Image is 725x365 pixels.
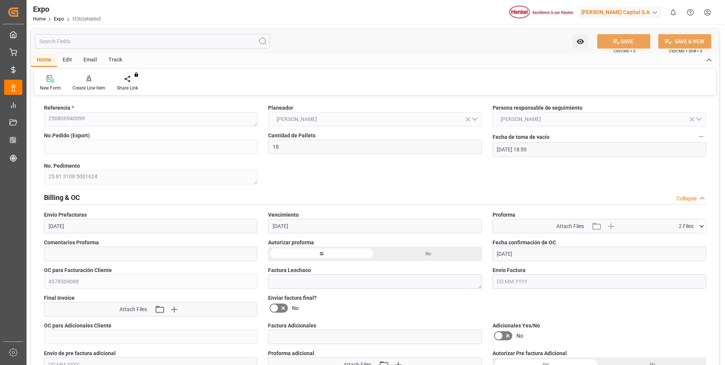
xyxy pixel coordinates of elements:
[72,85,105,91] div: Create Line Item
[44,162,80,170] span: No. Pedimento
[119,305,147,313] span: Attach Files
[658,34,711,49] button: SAVE & NEW
[493,274,706,289] input: DD.MM.YYYY
[573,34,588,49] button: open menu
[614,48,636,54] span: Ctrl/CMD + S
[497,115,545,123] span: [PERSON_NAME]
[493,322,540,330] span: Adicionales Yes/No
[268,294,317,302] span: Enviar factura final?
[493,247,706,261] input: DD.MM.YYYY
[33,16,46,22] a: Home
[268,132,315,140] span: Cantidad de Pallets
[268,239,314,247] span: Autorizar proforma
[78,54,103,67] div: Email
[268,322,316,330] span: Factura Adicionales
[268,219,482,233] input: DD.MM.YYYY
[509,6,573,19] img: Henkel%20logo.jpg_1689854090.jpg
[493,104,582,112] span: Persona responsable de seguimiento
[493,266,526,274] span: Envío Factura
[665,4,682,21] button: show 0 new notifications
[103,54,128,67] div: Track
[54,16,64,22] a: Expo
[44,322,111,330] span: OC para Adicionales Cliente
[268,112,482,126] button: open menu
[268,349,314,357] span: Proforma adicional
[669,48,702,54] span: Ctrl/CMD + Shift + S
[493,133,549,141] span: Fecha de toma de vacío
[44,104,74,112] span: Referencia
[268,104,293,112] span: Planeador
[44,170,257,184] textarea: 25 81 3108 5001624
[493,112,706,126] button: open menu
[57,54,78,67] div: Edit
[33,3,101,15] div: Expo
[268,211,299,219] span: Vencimiento
[556,222,584,230] span: Attach Files
[44,112,257,126] textarea: 250806940099
[682,4,699,21] button: Help Center
[597,34,650,49] button: SAVE
[31,54,57,67] div: Home
[493,239,556,247] span: Fecha confirmación de OC
[696,132,706,142] button: Fecha de toma de vacío
[516,332,523,340] span: No
[493,142,706,157] input: DD.MM.YYYY HH:MM
[44,132,90,140] span: No.Pedido (Export)
[44,211,87,219] span: Envío Prefacturas
[44,294,75,302] span: Final Invoice
[40,85,61,91] div: New Form
[268,266,311,274] span: Factura Leschaco
[676,195,697,203] div: Collapse
[578,5,665,19] button: [PERSON_NAME] Capital S.A
[292,304,299,312] span: No
[493,349,567,357] span: Autorizar Pre factura Adicional
[35,34,270,49] input: Search Fields
[679,222,694,230] span: 2 Files
[44,349,116,357] span: Envío de pre factura adicional
[44,239,99,247] span: Comentarios Proforma
[44,266,112,274] span: OC para Facturación Cliente
[493,211,515,219] span: Proforma
[44,219,257,233] input: DD.MM.YYYY
[44,192,80,203] h2: Billing & OC
[273,115,321,123] span: [PERSON_NAME]
[578,7,662,18] div: [PERSON_NAME] Capital S.A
